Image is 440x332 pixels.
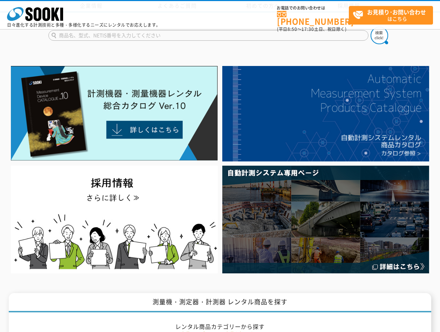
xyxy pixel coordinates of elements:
[222,166,429,273] img: 自動計測システム専用ページ
[367,8,426,16] strong: お見積り･お問い合わせ
[9,293,431,312] h1: 測量機・測定器・計測器 レンタル商品を探す
[48,30,368,41] input: 商品名、型式、NETIS番号を入力してください
[277,6,349,10] span: お電話でのお問い合わせは
[222,66,429,161] img: 自動計測システムカタログ
[7,23,161,27] p: 日々進化する計測技術と多種・多様化するニーズにレンタルでお応えします。
[277,11,349,25] a: [PHONE_NUMBER]
[15,323,425,330] h2: レンタル商品カテゴリーから探す
[287,26,297,32] span: 8:50
[349,6,433,25] a: お見積り･お問い合わせはこちら
[11,66,218,161] img: Catalog Ver10
[11,166,218,273] img: SOOKI recruit
[302,26,314,32] span: 17:30
[371,27,388,44] img: btn_search.png
[277,26,346,32] span: (平日 ～ 土日、祝日除く)
[353,6,433,24] span: はこちら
